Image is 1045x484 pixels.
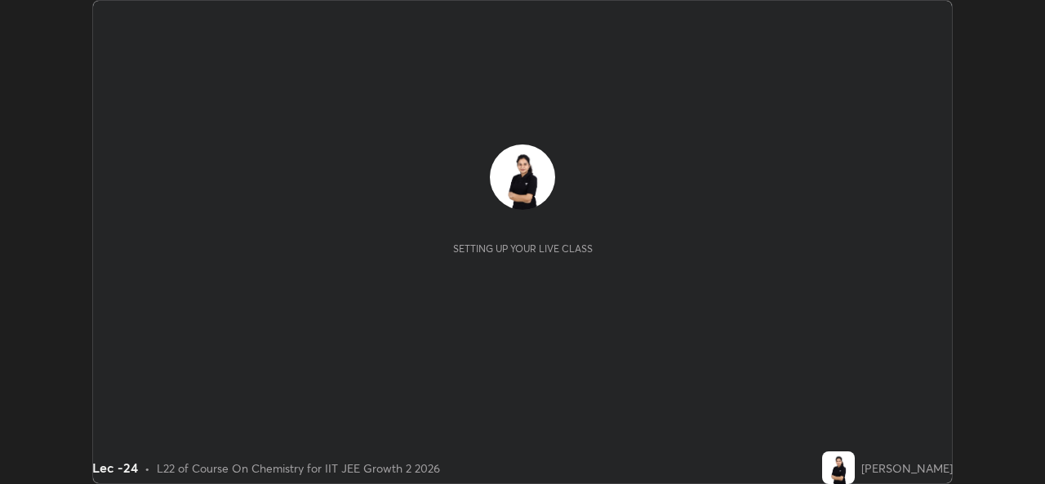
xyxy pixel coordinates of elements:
div: L22 of Course On Chemistry for IIT JEE Growth 2 2026 [157,460,440,477]
div: • [145,460,150,477]
div: Setting up your live class [453,242,593,255]
div: [PERSON_NAME] [861,460,953,477]
img: f0abc145afbb4255999074184a468336.jpg [822,451,855,484]
img: f0abc145afbb4255999074184a468336.jpg [490,144,555,210]
div: Lec -24 [92,458,138,477]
